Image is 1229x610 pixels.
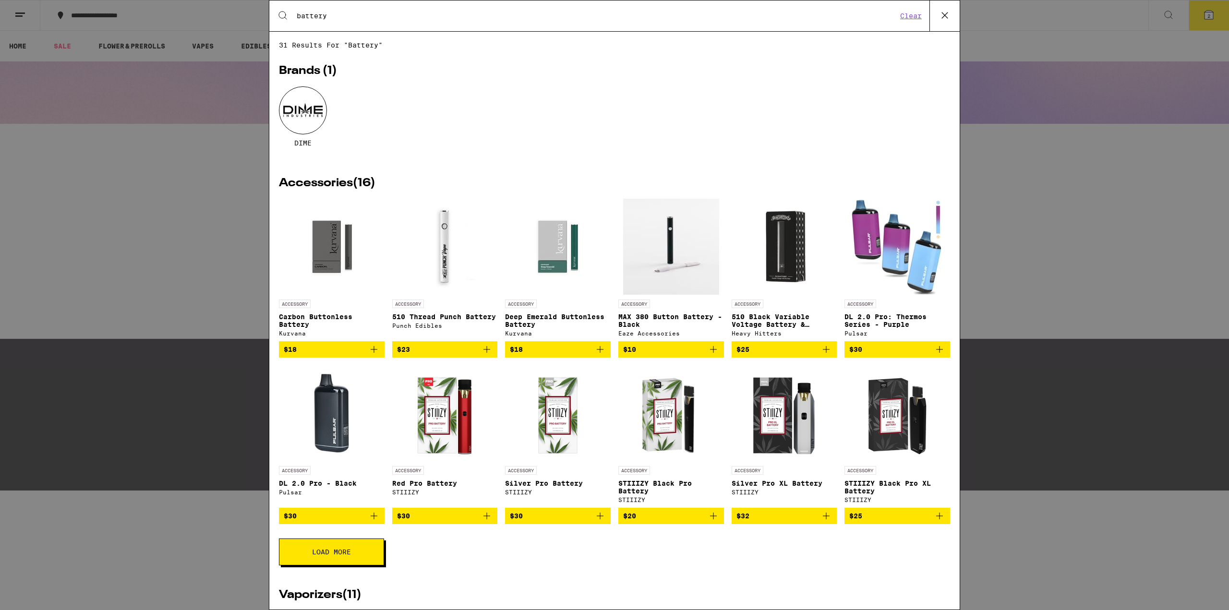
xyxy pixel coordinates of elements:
[392,365,498,508] a: Open page for Red Pro Battery from STIIIZY
[618,466,650,475] p: ACCESSORY
[505,313,611,328] p: Deep Emerald Buttonless Battery
[510,365,606,461] img: STIIIZY - Silver Pro Battery
[510,512,523,520] span: $30
[392,489,498,495] div: STIIIZY
[279,65,950,77] h2: Brands ( 1 )
[312,549,351,555] span: Load More
[732,508,837,524] button: Add to bag
[849,199,945,295] img: Pulsar - DL 2.0 Pro: Thermos Series - Purple
[279,341,385,358] button: Add to bag
[296,12,897,20] input: Search for products & categories
[732,341,837,358] button: Add to bag
[732,466,763,475] p: ACCESSORY
[505,508,611,524] button: Add to bag
[397,365,493,461] img: STIIIZY - Red Pro Battery
[505,299,537,308] p: ACCESSORY
[505,489,611,495] div: STIIIZY
[732,199,837,341] a: Open page for 510 Black Variable Voltage Battery & Charger from Heavy Hitters
[736,346,749,353] span: $25
[736,365,832,461] img: STIIIZY - Silver Pro XL Battery
[736,199,832,295] img: Heavy Hitters - 510 Black Variable Voltage Battery & Charger
[618,299,650,308] p: ACCESSORY
[736,512,749,520] span: $32
[279,489,385,495] div: Pulsar
[849,365,945,461] img: STIIIZY - STIIIZY Black Pro XL Battery
[279,41,950,49] span: 31 results for "battery"
[505,479,611,487] p: Silver Pro Battery
[844,508,950,524] button: Add to bag
[897,12,925,20] button: Clear
[392,508,498,524] button: Add to bag
[618,497,724,503] div: STIIIZY
[844,299,876,308] p: ACCESSORY
[623,512,636,520] span: $20
[279,330,385,336] div: Kurvana
[618,479,724,495] p: STIIIZY Black Pro Battery
[618,313,724,328] p: MAX 380 Button Battery - Black
[6,7,69,14] span: Hi. Need any help?
[732,330,837,336] div: Heavy Hitters
[392,299,424,308] p: ACCESSORY
[392,199,498,341] a: Open page for 510 Thread Punch Battery from Punch Edibles
[279,538,384,565] button: Load More
[392,466,424,475] p: ACCESSORY
[279,589,950,601] h2: Vaporizers ( 11 )
[397,512,410,520] span: $30
[284,346,297,353] span: $18
[510,199,606,295] img: Kurvana - Deep Emerald Buttonless Battery
[844,199,950,341] a: Open page for DL 2.0 Pro: Thermos Series - Purple from Pulsar
[623,346,636,353] span: $10
[732,299,763,308] p: ACCESSORY
[284,365,380,461] img: Pulsar - DL 2.0 Pro - Black
[618,508,724,524] button: Add to bag
[392,323,498,329] div: Punch Edibles
[397,346,410,353] span: $23
[844,479,950,495] p: STIIIZY Black Pro XL Battery
[510,346,523,353] span: $18
[844,497,950,503] div: STIIIZY
[849,512,862,520] span: $25
[844,365,950,508] a: Open page for STIIIZY Black Pro XL Battery from STIIIZY
[732,365,837,508] a: Open page for Silver Pro XL Battery from STIIIZY
[844,341,950,358] button: Add to bag
[618,365,724,508] a: Open page for STIIIZY Black Pro Battery from STIIIZY
[505,341,611,358] button: Add to bag
[279,466,311,475] p: ACCESSORY
[623,365,719,461] img: STIIIZY - STIIIZY Black Pro Battery
[844,313,950,328] p: DL 2.0 Pro: Thermos Series - Purple
[505,365,611,508] a: Open page for Silver Pro Battery from STIIIZY
[279,479,385,487] p: DL 2.0 Pro - Black
[732,479,837,487] p: Silver Pro XL Battery
[844,330,950,336] div: Pulsar
[505,199,611,341] a: Open page for Deep Emerald Buttonless Battery from Kurvana
[279,299,311,308] p: ACCESSORY
[284,512,297,520] span: $30
[397,199,493,295] img: Punch Edibles - 510 Thread Punch Battery
[279,313,385,328] p: Carbon Buttonless Battery
[849,346,862,353] span: $30
[392,479,498,487] p: Red Pro Battery
[505,330,611,336] div: Kurvana
[279,178,950,189] h2: Accessories ( 16 )
[294,139,312,147] span: DIME
[392,313,498,321] p: 510 Thread Punch Battery
[618,330,724,336] div: Eaze Accessories
[505,466,537,475] p: ACCESSORY
[844,466,876,475] p: ACCESSORY
[279,199,385,341] a: Open page for Carbon Buttonless Battery from Kurvana
[618,199,724,341] a: Open page for MAX 380 Button Battery - Black from Eaze Accessories
[732,313,837,328] p: 510 Black Variable Voltage Battery & Charger
[284,199,380,295] img: Kurvana - Carbon Buttonless Battery
[623,199,719,295] img: Eaze Accessories - MAX 380 Button Battery - Black
[279,508,385,524] button: Add to bag
[279,365,385,508] a: Open page for DL 2.0 Pro - Black from Pulsar
[618,341,724,358] button: Add to bag
[732,489,837,495] div: STIIIZY
[392,341,498,358] button: Add to bag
